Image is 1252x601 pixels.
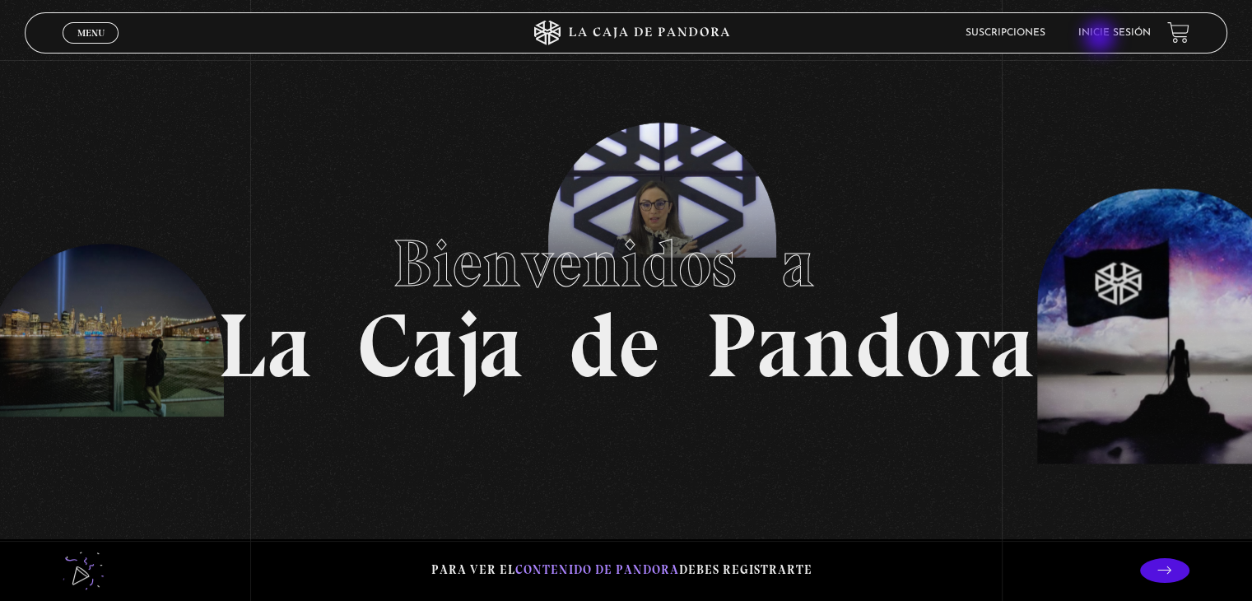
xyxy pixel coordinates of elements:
a: View your shopping cart [1167,21,1189,44]
span: Bienvenidos a [393,224,860,303]
span: Cerrar [72,41,110,53]
a: Suscripciones [966,28,1045,38]
p: Para ver el debes registrarte [431,559,812,581]
span: Menu [77,28,105,38]
span: contenido de Pandora [515,562,679,577]
a: Inicie sesión [1078,28,1151,38]
h1: La Caja de Pandora [217,210,1035,391]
